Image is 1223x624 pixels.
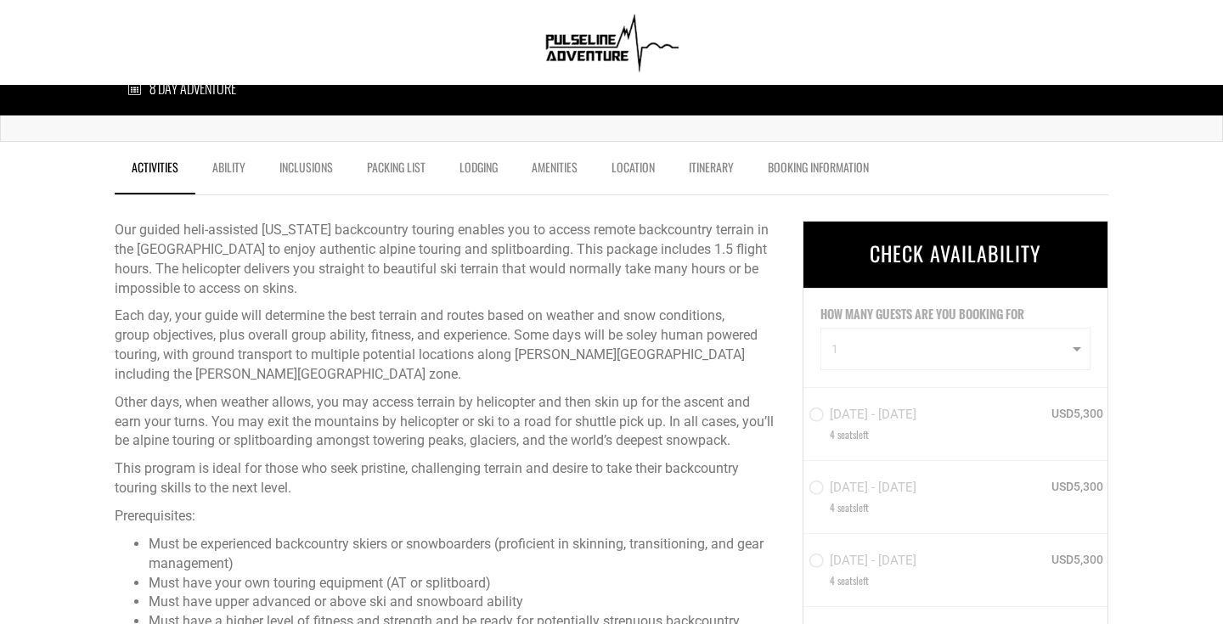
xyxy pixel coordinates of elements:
[595,150,672,193] a: Location
[538,8,685,76] img: 1638909355.png
[115,507,777,526] p: Prerequisites:
[115,150,195,194] a: Activities
[149,593,777,612] li: Must have upper advanced or above ski and snowboard ability
[115,306,777,384] p: Each day, your guide will determine the best terrain and routes based on weather and snow conditi...
[350,150,442,193] a: Packing List
[870,238,1041,268] span: CHECK AVAILABILITY
[115,393,777,452] p: Other days, when weather allows, you may access terrain by helicopter and then skin up for the as...
[751,150,886,193] a: BOOKING INFORMATION
[149,535,777,574] li: Must be experienced backcountry skiers or snowboarders (proficient in skinning, transitioning, an...
[195,150,262,193] a: Ability
[115,221,777,298] p: Our guided heli-assisted [US_STATE] backcountry touring enables you to access remote backcountry ...
[442,150,515,193] a: Lodging
[149,79,236,98] span: 8 Day Adventure
[115,459,777,498] p: This program is ideal for those who seek pristine, challenging terrain and desire to take their b...
[149,574,777,593] li: Must have your own touring equipment (AT or splitboard)
[515,150,595,193] a: Amenities
[262,150,350,193] a: Inclusions
[672,150,751,193] a: Itinerary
